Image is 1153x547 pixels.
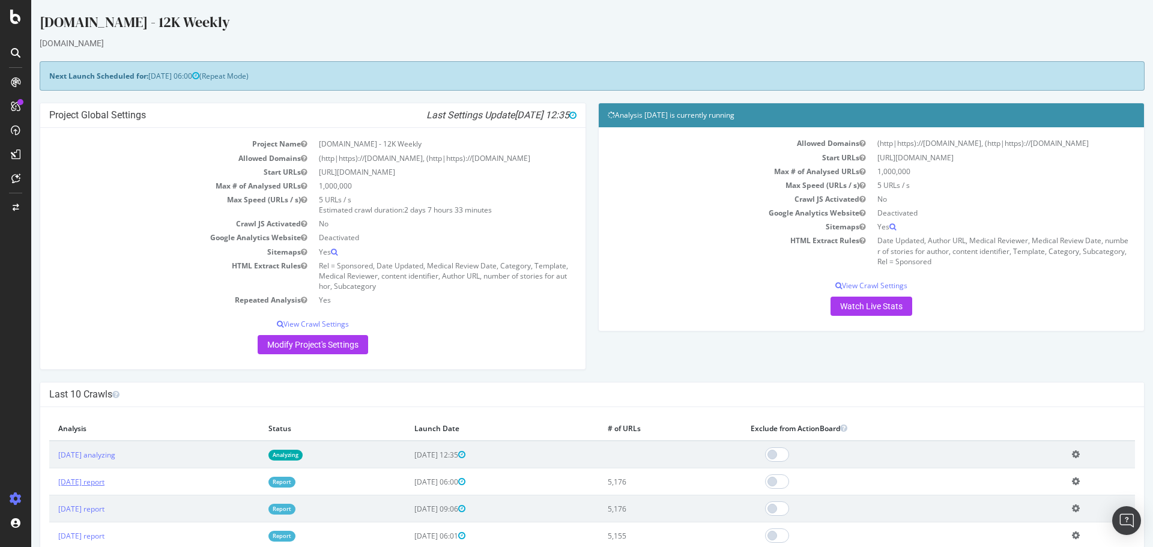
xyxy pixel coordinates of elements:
[8,61,1113,91] div: (Repeat Mode)
[27,531,73,541] a: [DATE] report
[282,137,545,151] td: [DOMAIN_NAME] - 12K Weekly
[840,178,1104,192] td: 5 URLs / s
[840,192,1104,206] td: No
[799,297,881,316] a: Watch Live Stats
[117,71,168,81] span: [DATE] 06:00
[226,335,337,354] a: Modify Project's Settings
[237,477,264,487] a: Report
[383,504,434,514] span: [DATE] 09:06
[567,416,710,441] th: # of URLs
[282,245,545,259] td: Yes
[282,293,545,307] td: Yes
[8,12,1113,37] div: [DOMAIN_NAME] - 12K Weekly
[18,231,282,244] td: Google Analytics Website
[282,259,545,293] td: Rel = Sponsored, Date Updated, Medical Review Date, Category, Template, Medical Reviewer, content...
[840,206,1104,220] td: Deactivated
[18,416,228,441] th: Analysis
[18,165,282,179] td: Start URLs
[576,178,840,192] td: Max Speed (URLs / s)
[18,293,282,307] td: Repeated Analysis
[18,259,282,293] td: HTML Extract Rules
[840,151,1104,165] td: [URL][DOMAIN_NAME]
[840,220,1104,234] td: Yes
[383,477,434,487] span: [DATE] 06:00
[27,504,73,514] a: [DATE] report
[18,137,282,151] td: Project Name
[18,388,1104,400] h4: Last 10 Crawls
[374,416,567,441] th: Launch Date
[576,206,840,220] td: Google Analytics Website
[1112,506,1141,535] div: Open Intercom Messenger
[576,234,840,268] td: HTML Extract Rules
[395,109,545,121] i: Last Settings Update
[237,531,264,541] a: Report
[710,416,1032,441] th: Exclude from ActionBoard
[18,217,282,231] td: Crawl JS Activated
[576,192,840,206] td: Crawl JS Activated
[18,71,117,81] strong: Next Launch Scheduled for:
[840,136,1104,150] td: (http|https)://[DOMAIN_NAME], (http|https)://[DOMAIN_NAME]
[576,136,840,150] td: Allowed Domains
[27,477,73,487] a: [DATE] report
[282,165,545,179] td: [URL][DOMAIN_NAME]
[27,450,84,460] a: [DATE] analyzing
[8,37,1113,49] div: [DOMAIN_NAME]
[576,220,840,234] td: Sitemaps
[576,280,1104,291] p: View Crawl Settings
[576,165,840,178] td: Max # of Analysed URLs
[228,416,374,441] th: Status
[576,151,840,165] td: Start URLs
[18,193,282,217] td: Max Speed (URLs / s)
[282,179,545,193] td: 1,000,000
[18,151,282,165] td: Allowed Domains
[18,319,545,329] p: View Crawl Settings
[237,504,264,514] a: Report
[237,450,271,460] a: Analyzing
[282,151,545,165] td: (http|https)://[DOMAIN_NAME], (http|https)://[DOMAIN_NAME]
[282,231,545,244] td: Deactivated
[840,165,1104,178] td: 1,000,000
[483,109,545,121] span: [DATE] 12:35
[373,205,461,215] span: 2 days 7 hours 33 minutes
[383,531,434,541] span: [DATE] 06:01
[18,109,545,121] h4: Project Global Settings
[18,179,282,193] td: Max # of Analysed URLs
[576,109,1104,121] h4: Analysis [DATE] is currently running
[18,245,282,259] td: Sitemaps
[282,217,545,231] td: No
[567,495,710,522] td: 5,176
[567,468,710,495] td: 5,176
[282,193,545,217] td: 5 URLs / s Estimated crawl duration:
[840,234,1104,268] td: Date Updated, Author URL, Medical Reviewer, Medical Review Date, number of stories for author, co...
[383,450,434,460] span: [DATE] 12:35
